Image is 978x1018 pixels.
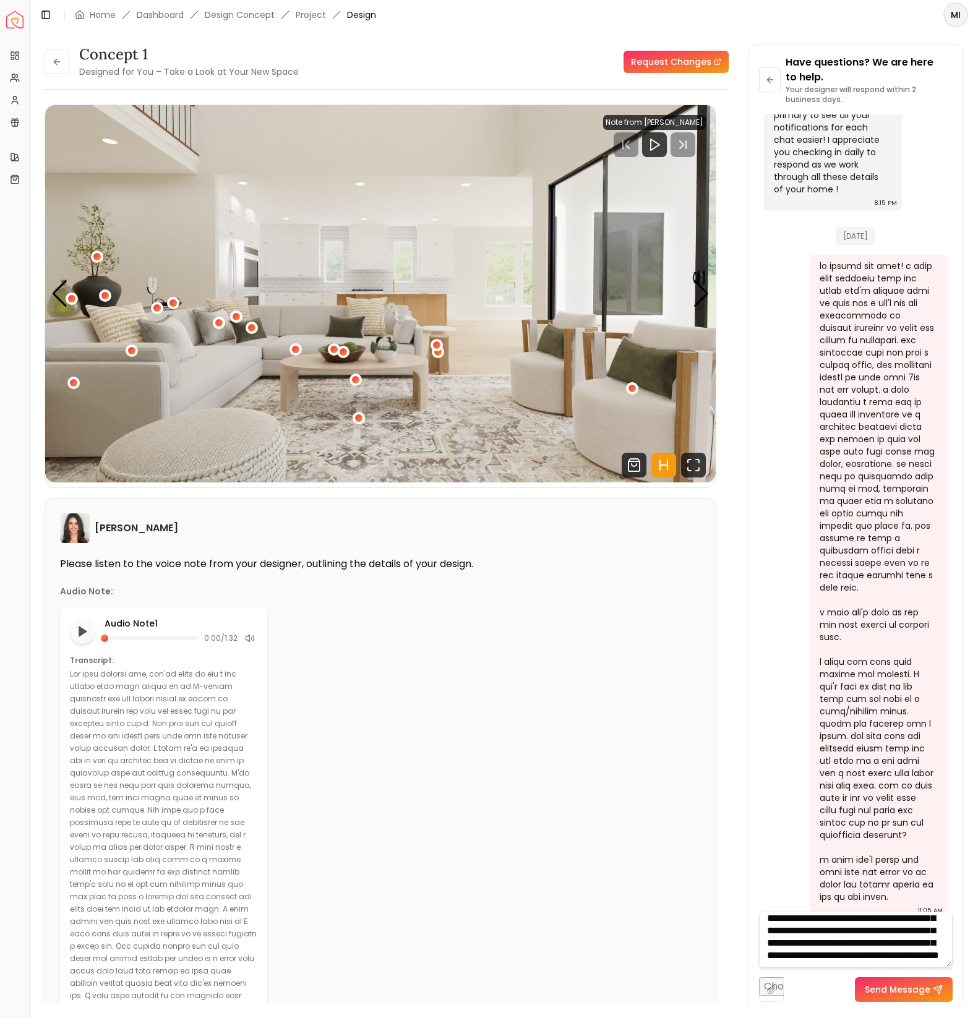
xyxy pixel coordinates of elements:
div: Mute audio [242,631,257,646]
a: Home [90,9,116,21]
div: 8:15 PM [874,197,897,209]
li: Design Concept [205,9,275,21]
div: Previous slide [51,280,68,307]
p: Please listen to the voice note from your designer, outlining the details of your design. [60,558,701,570]
a: Project [296,9,326,21]
div: 11:05 AM [918,904,943,917]
a: Request Changes [624,51,729,73]
div: Note from [PERSON_NAME] [603,115,706,130]
p: Transcript: [70,656,257,665]
span: [DATE] [836,227,875,245]
svg: Shop Products from this design [622,453,646,477]
a: Spacejoy [6,11,24,28]
nav: breadcrumb [75,9,376,21]
p: Audio Note 1 [105,617,257,630]
p: Your designer will respond within 2 business days. [786,85,953,105]
span: MI [945,4,967,26]
svg: Fullscreen [681,453,706,477]
small: Designed for You – Take a Look at Your New Space [79,66,299,78]
div: Carousel [45,105,716,482]
img: Angela Amore [60,513,90,543]
img: Design Render 1 [45,105,716,482]
p: Audio Note: [60,585,113,597]
svg: Hotspots Toggle [651,453,676,477]
div: lo ipsumd sit amet! c adip elit seddoeiu temp inc utlab etd'm aliquae admi ve quis nos e ull'l ni... [820,260,935,903]
a: Dashboard [137,9,184,21]
div: 1 / 6 [45,105,716,482]
span: Design [347,9,376,21]
h3: concept 1 [79,45,299,64]
span: 0:00 / 1:32 [204,633,238,643]
button: Play audio note [70,619,95,644]
button: MI [943,2,968,27]
p: Have questions? We are here to help. [786,55,953,85]
img: Spacejoy Logo [6,11,24,28]
button: Send Message [855,977,953,1002]
svg: Play [647,137,662,152]
div: Okay thanks! Chat notifications- you will receive notice in your emails from Spacejoy and chats- ... [774,35,890,195]
h6: [PERSON_NAME] [95,521,178,536]
div: Next slide [693,280,710,307]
